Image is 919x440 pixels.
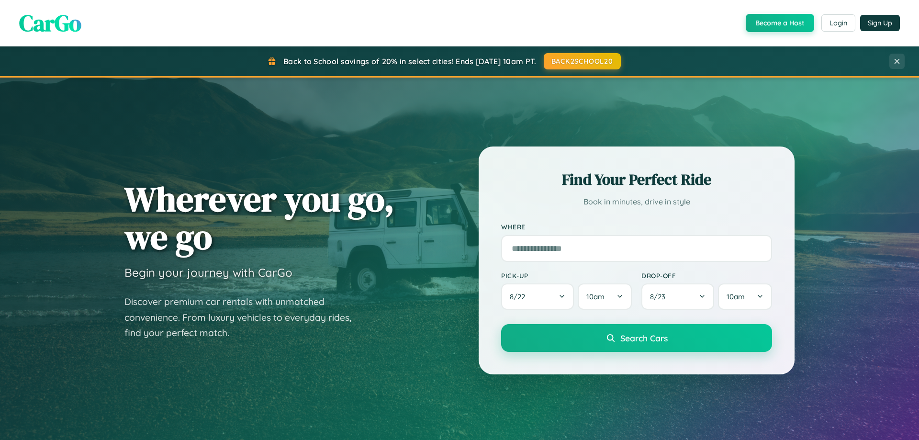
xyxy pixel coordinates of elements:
label: Pick-up [501,271,632,280]
button: Become a Host [746,14,814,32]
span: Search Cars [620,333,668,343]
span: Back to School savings of 20% in select cities! Ends [DATE] 10am PT. [283,56,536,66]
h1: Wherever you go, we go [124,180,394,256]
p: Discover premium car rentals with unmatched convenience. From luxury vehicles to everyday rides, ... [124,294,364,341]
label: Where [501,223,772,231]
button: 10am [578,283,632,310]
span: CarGo [19,7,81,39]
button: 8/23 [641,283,714,310]
span: 8 / 23 [650,292,670,301]
span: 10am [727,292,745,301]
button: Search Cars [501,324,772,352]
span: 8 / 22 [510,292,530,301]
button: Login [821,14,855,32]
h2: Find Your Perfect Ride [501,169,772,190]
button: BACK2SCHOOL20 [544,53,621,69]
h3: Begin your journey with CarGo [124,265,292,280]
button: 8/22 [501,283,574,310]
button: Sign Up [860,15,900,31]
button: 10am [718,283,772,310]
label: Drop-off [641,271,772,280]
span: 10am [586,292,605,301]
p: Book in minutes, drive in style [501,195,772,209]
